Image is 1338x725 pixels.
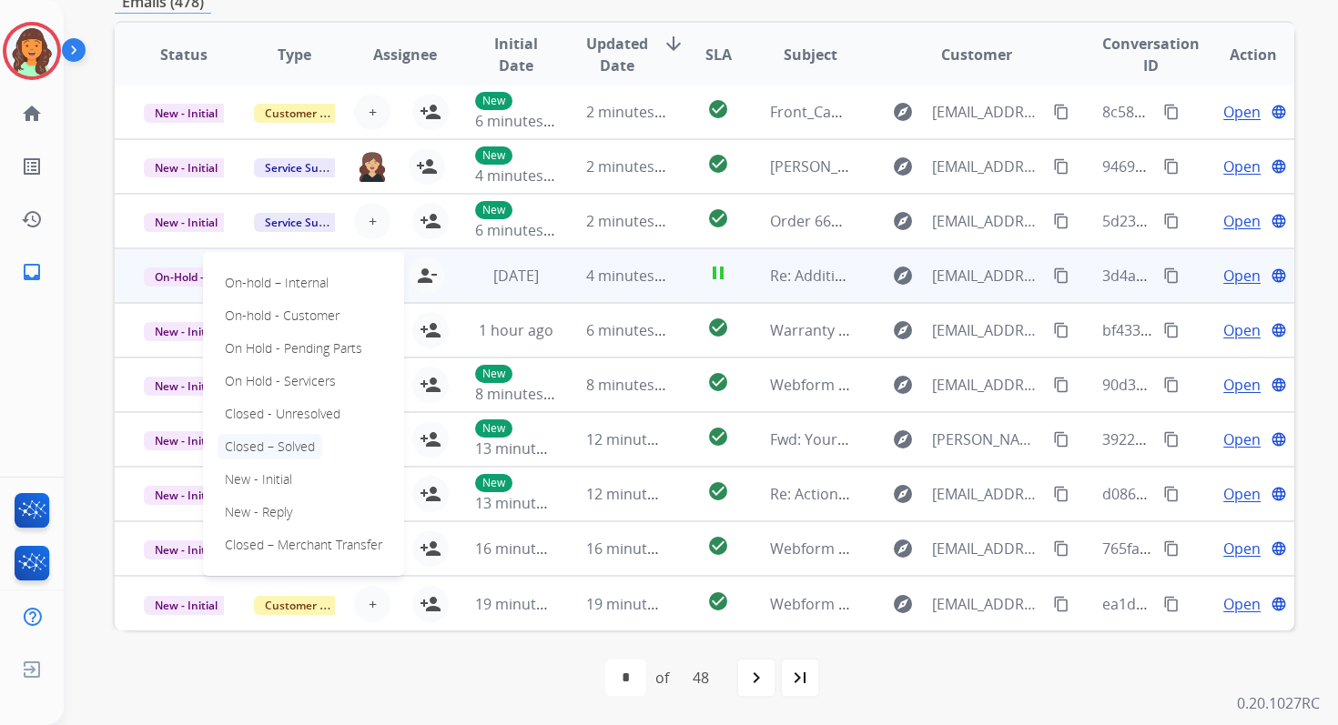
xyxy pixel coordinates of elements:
mat-icon: explore [892,428,914,450]
span: 6 minutes ago [475,220,573,240]
span: Webform from [EMAIL_ADDRESS][DOMAIN_NAME] on [DATE] [770,375,1182,395]
mat-icon: person_add [420,101,441,123]
mat-icon: content_copy [1053,213,1069,229]
span: Warranty info [770,320,865,340]
p: Closed – Solved [218,434,322,459]
p: On-hold – Internal [218,270,336,296]
span: New - Initial [144,431,228,450]
div: 48 [678,660,724,696]
mat-icon: content_copy [1163,213,1180,229]
span: Open [1223,156,1261,177]
p: On Hold - Pending Parts [218,336,370,361]
p: Closed – Merchant Transfer [218,532,390,558]
mat-icon: history [21,208,43,230]
span: New - Initial [144,377,228,396]
mat-icon: check_circle [707,371,729,393]
mat-icon: language [1271,322,1287,338]
mat-icon: explore [892,374,914,396]
span: Front_Came_2025-09-05T13_29_31 [770,102,1004,122]
button: + [354,586,390,622]
p: On Hold - Servicers [218,368,343,394]
span: 16 minutes ago [475,539,581,559]
mat-icon: check_circle [707,207,729,229]
span: [PERSON_NAME] 015TADI113 (Contract# e48812e2-c4b4-4465-8381-f3dbf3c0e633) [770,156,1327,176]
mat-icon: person_add [420,319,441,341]
mat-icon: check_circle [707,426,729,448]
mat-icon: language [1271,377,1287,393]
span: New - Initial [144,104,228,123]
span: [EMAIL_ADDRESS][DOMAIN_NAME][DATE] [932,156,1043,177]
span: New - Initial [144,158,228,177]
span: On-Hold - Customer [144,267,269,287]
mat-icon: language [1271,431,1287,448]
mat-icon: check_circle [707,535,729,557]
mat-icon: content_copy [1163,540,1180,557]
mat-icon: content_copy [1163,158,1180,175]
div: of [655,667,669,689]
span: Open [1223,210,1261,232]
p: New [475,419,512,438]
span: + [369,210,377,232]
span: New - Initial [144,322,228,341]
mat-icon: content_copy [1053,431,1069,448]
th: Action [1183,23,1294,86]
mat-icon: content_copy [1053,596,1069,612]
span: Customer Support [254,596,372,615]
span: SLA [705,44,732,65]
mat-icon: arrow_downward [663,33,684,55]
span: 19 minutes ago [586,594,692,614]
span: Initial Date [475,33,555,76]
span: 4 minutes ago [475,166,573,186]
p: Closed - Unresolved [218,401,348,427]
mat-icon: check_circle [707,480,729,502]
mat-icon: person_add [420,483,441,505]
mat-icon: content_copy [1163,322,1180,338]
span: 8 minutes ago [475,384,573,404]
mat-icon: content_copy [1053,104,1069,120]
mat-icon: explore [892,483,914,505]
mat-icon: language [1271,596,1287,612]
p: On-hold - Customer [218,303,347,328]
mat-icon: content_copy [1053,486,1069,502]
span: Status [160,44,208,65]
mat-icon: content_copy [1053,158,1069,175]
mat-icon: content_copy [1053,377,1069,393]
span: 1 hour ago [479,320,553,340]
button: + [354,94,390,130]
mat-icon: content_copy [1163,486,1180,502]
mat-icon: content_copy [1163,267,1180,284]
span: [EMAIL_ADDRESS][DOMAIN_NAME] [932,538,1043,559]
mat-icon: language [1271,213,1287,229]
span: Open [1223,538,1261,559]
span: New - Initial [144,486,228,505]
span: [EMAIL_ADDRESS][DOMAIN_NAME] [932,374,1043,396]
mat-icon: language [1271,267,1287,284]
span: 4 minutes ago [586,266,684,286]
p: New [475,146,512,165]
span: New - Initial [144,540,228,559]
span: Service Support [254,158,358,177]
span: Customer [941,44,1012,65]
span: [DATE] [493,266,539,286]
span: Open [1223,265,1261,287]
p: New [475,365,512,383]
mat-icon: content_copy [1053,540,1069,557]
span: 2 minutes ago [586,156,684,176]
span: [PERSON_NAME][EMAIL_ADDRESS][DOMAIN_NAME] [932,428,1043,450]
span: Fwd: Your recent inquiry with [PERSON_NAME] (Case Number #08799564) [770,429,1272,449]
span: Type [278,44,311,65]
span: 6 minutes ago [586,320,684,340]
mat-icon: person_add [420,374,441,396]
mat-icon: language [1271,158,1287,175]
span: Order 66402396-b7b1-4f9e-a79b-7f283b8fb4f2 [770,211,1085,231]
span: Open [1223,374,1261,396]
span: Service Support [254,213,358,232]
mat-icon: language [1271,486,1287,502]
span: Subject [784,44,837,65]
mat-icon: navigate_next [745,667,767,689]
span: 16 minutes ago [586,539,692,559]
span: Open [1223,483,1261,505]
mat-icon: explore [892,101,914,123]
mat-icon: content_copy [1163,104,1180,120]
p: New - Reply [218,499,299,525]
